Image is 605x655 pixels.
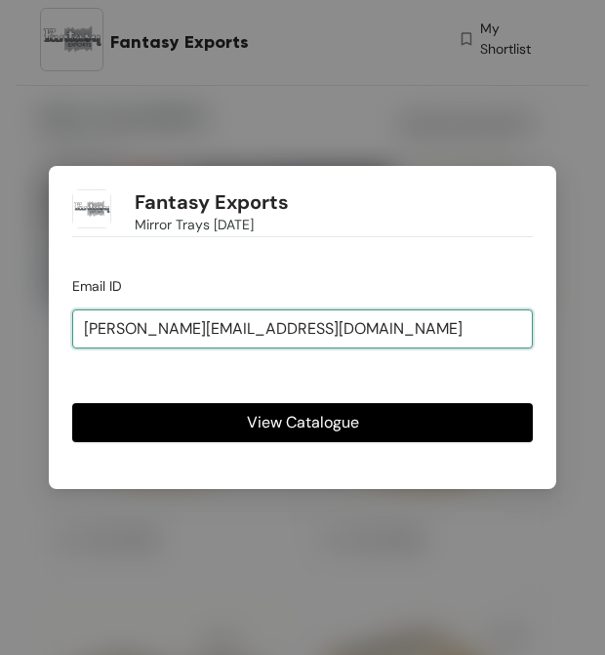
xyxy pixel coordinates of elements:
[72,309,533,348] input: jhon@doe.com
[247,410,359,434] span: View Catalogue
[135,214,254,235] span: Mirror Trays [DATE]
[135,190,289,215] h1: Fantasy Exports
[72,403,533,442] button: View Catalogue
[72,189,111,228] img: Buyer Portal
[72,277,122,295] span: Email ID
